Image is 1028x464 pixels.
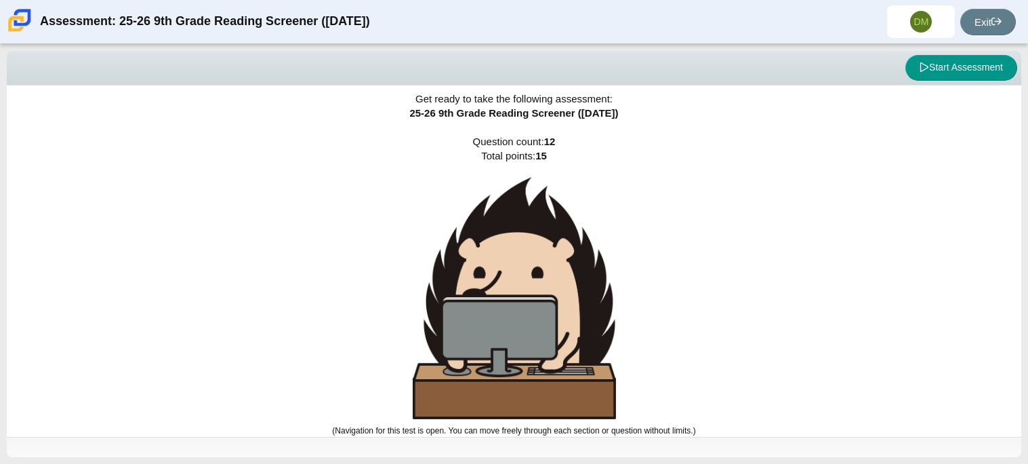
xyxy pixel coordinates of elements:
div: Assessment: 25-26 9th Grade Reading Screener ([DATE]) [40,5,370,38]
b: 12 [544,136,556,147]
a: Exit [960,9,1016,35]
a: Carmen School of Science & Technology [5,25,34,37]
span: Question count: Total points: [332,136,695,436]
span: Get ready to take the following assessment: [415,93,613,104]
span: 25-26 9th Grade Reading Screener ([DATE]) [409,107,618,119]
button: Start Assessment [905,55,1017,81]
small: (Navigation for this test is open. You can move freely through each section or question without l... [332,426,695,436]
img: Carmen School of Science & Technology [5,6,34,35]
span: DM [914,17,929,26]
img: hedgehog-behind-computer-large.png [413,177,616,419]
b: 15 [535,150,547,161]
